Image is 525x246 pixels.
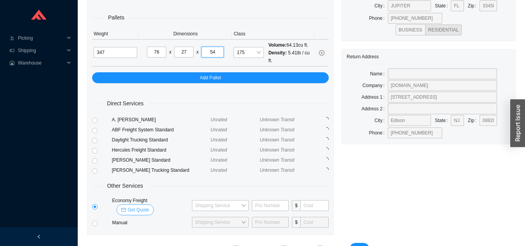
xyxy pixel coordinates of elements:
div: ABF Freight System Standard [112,126,211,134]
span: loading [324,147,329,152]
span: Add Pallet [200,74,221,82]
input: Cost [300,200,329,211]
span: Unrated [211,137,227,143]
label: City [375,115,388,126]
th: Dimensions [139,28,232,40]
span: loading [324,157,329,162]
label: Address 1 [361,92,387,103]
div: Manual [110,219,190,227]
span: left [37,234,41,239]
label: Phone [369,13,388,24]
div: Daylight Trucking Standard [112,136,211,144]
div: 5.41 lb / cu ft. [269,49,313,65]
label: Address 2 [361,103,387,114]
span: loading [324,137,329,142]
input: W [174,47,194,58]
div: Economy Freight [110,197,190,215]
span: $ [292,200,300,211]
span: Get Quote [127,206,149,214]
button: Add Pallet [92,72,329,83]
span: Unknown Transit [260,137,294,143]
th: Class [232,28,315,40]
label: State [435,0,451,11]
span: Warehouse [18,57,65,69]
span: loading [324,117,329,122]
span: RESIDENTIAL [428,27,459,33]
label: Phone [369,127,388,138]
div: Hercules Freight Standard [112,146,211,154]
label: Zip [468,115,480,126]
th: Weight [92,28,139,40]
div: A. [PERSON_NAME] [112,116,211,124]
span: Unrated [211,157,227,163]
span: Picking [18,32,65,44]
span: loading [324,127,329,132]
div: Return Address [347,49,511,64]
span: Unrated [211,147,227,153]
button: close-circle [316,47,327,58]
button: mailGet Quote [117,204,153,215]
input: Pro Number [252,200,289,211]
div: x [196,48,199,56]
span: Unknown Transit [260,167,294,173]
input: L [147,47,166,58]
span: Shipping [18,44,65,57]
div: 64.13 cu ft. [269,41,313,49]
span: BUSINESS [399,27,422,33]
span: Direct Services [101,99,149,108]
span: Unknown Transit [260,117,294,122]
span: Density: [269,50,287,56]
span: Unknown Transit [260,147,294,153]
span: 175 [237,47,260,58]
label: Zip [468,0,480,11]
label: Name [370,68,387,79]
label: State [435,115,451,126]
span: Unknown Transit [260,127,294,133]
input: Cost [300,217,329,228]
input: Pro Number [252,217,289,228]
span: Unrated [211,127,227,133]
span: $ [292,217,300,228]
div: [PERSON_NAME] Trucking Standard [112,166,211,174]
span: Unknown Transit [260,157,294,163]
span: Unrated [211,167,227,173]
label: Company [363,80,388,91]
span: Pallets [103,13,130,22]
span: Other Services [101,181,148,190]
div: [PERSON_NAME] Standard [112,156,211,164]
span: Volume: [269,42,286,48]
div: x [169,48,171,56]
span: loading [324,167,329,173]
span: Unrated [211,117,227,122]
span: mail [121,208,126,213]
input: H [201,47,224,58]
label: City [375,0,388,11]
